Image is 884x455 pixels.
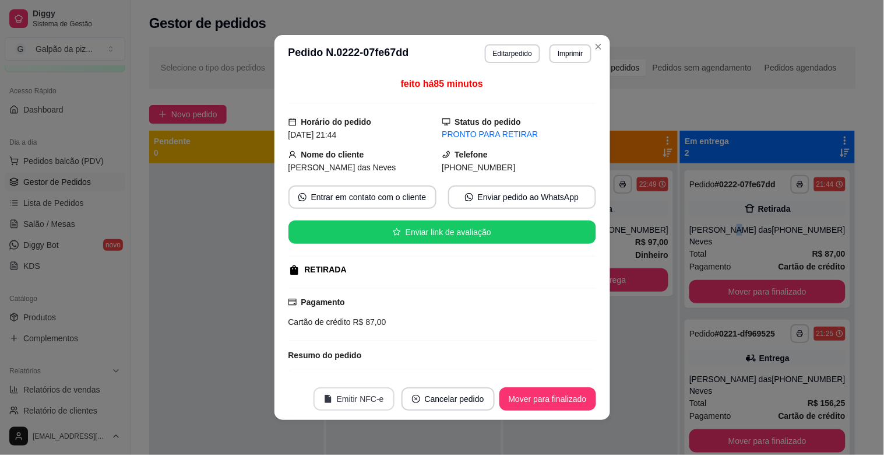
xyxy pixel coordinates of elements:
[288,44,409,63] h3: Pedido N. 0222-07fe67dd
[499,387,596,411] button: Mover para finalizado
[351,317,386,327] span: R$ 87,00
[301,150,364,159] strong: Nome do cliente
[550,44,591,63] button: Imprimir
[442,163,516,172] span: [PHONE_NUMBER]
[288,130,337,139] span: [DATE] 21:44
[442,118,450,126] span: desktop
[301,297,345,307] strong: Pagamento
[412,395,420,403] span: close-circle
[442,150,450,159] span: phone
[455,117,522,127] strong: Status do pedido
[442,128,596,141] div: PRONTO PARA RETIRAR
[288,220,596,244] button: starEnviar link de avaliação
[288,185,436,209] button: whats-appEntrar em contato com o cliente
[324,395,332,403] span: file
[288,298,297,306] span: credit-card
[485,44,540,63] button: Editarpedido
[288,351,362,360] strong: Resumo do pedido
[301,117,372,127] strong: Horário do pedido
[455,150,488,159] strong: Telefone
[401,79,483,89] span: feito há 85 minutos
[288,163,396,172] span: [PERSON_NAME] das Neves
[305,264,347,276] div: RETIRADA
[589,37,608,56] button: Close
[298,193,307,201] span: whats-app
[288,150,297,159] span: user
[393,228,401,236] span: star
[448,185,596,209] button: whats-appEnviar pedido ao WhatsApp
[288,317,351,327] span: Cartão de crédito
[288,118,297,126] span: calendar
[314,387,395,411] button: fileEmitir NFC-e
[402,387,495,411] button: close-circleCancelar pedido
[465,193,473,201] span: whats-app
